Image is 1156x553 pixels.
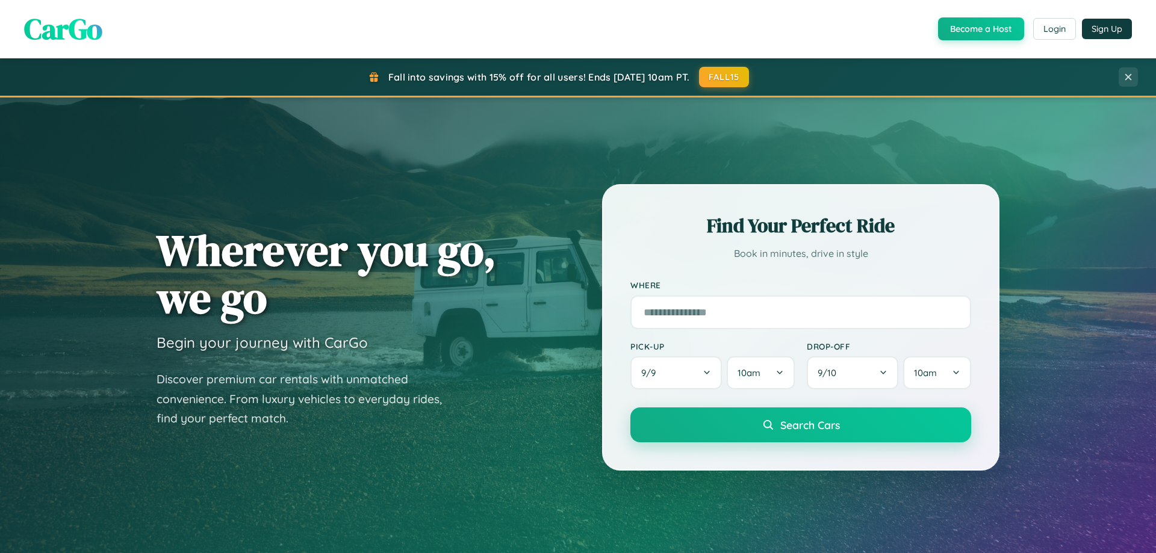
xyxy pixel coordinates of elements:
[157,226,496,321] h1: Wherever you go, we go
[1082,19,1132,39] button: Sign Up
[157,333,368,351] h3: Begin your journey with CarGo
[630,280,971,291] label: Where
[157,369,458,428] p: Discover premium car rentals with unmatched convenience. From luxury vehicles to everyday rides, ...
[630,407,971,442] button: Search Cars
[1033,18,1076,40] button: Login
[630,341,795,351] label: Pick-up
[903,356,971,389] button: 10am
[818,367,842,378] span: 9 / 10
[938,17,1024,40] button: Become a Host
[914,367,937,378] span: 10am
[727,356,795,389] button: 10am
[630,356,722,389] button: 9/9
[780,418,840,431] span: Search Cars
[738,367,760,378] span: 10am
[699,67,750,87] button: FALL15
[24,9,102,49] span: CarGo
[630,245,971,262] p: Book in minutes, drive in style
[388,71,690,83] span: Fall into savings with 15% off for all users! Ends [DATE] 10am PT.
[807,341,971,351] label: Drop-off
[807,356,898,389] button: 9/10
[630,212,971,239] h2: Find Your Perfect Ride
[641,367,662,378] span: 9 / 9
